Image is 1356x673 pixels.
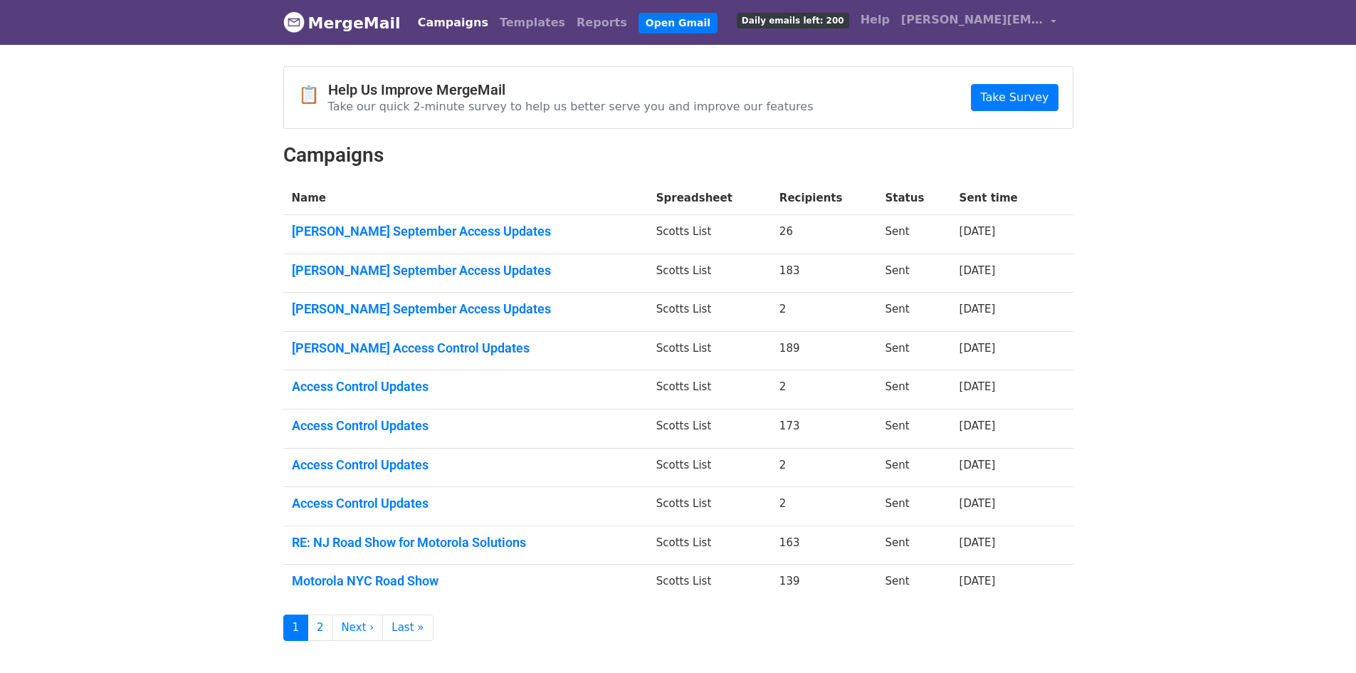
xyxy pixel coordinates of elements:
a: [DATE] [960,419,996,432]
td: Sent [876,526,950,565]
a: Access Control Updates [292,457,639,473]
td: 183 [771,254,877,293]
td: Scotts List [648,565,771,603]
th: Name [283,182,648,215]
td: Scotts List [648,409,771,449]
a: Help [855,6,895,34]
td: Sent [876,487,950,526]
a: Motorola NYC Road Show [292,573,639,589]
a: [PERSON_NAME] September Access Updates [292,263,639,278]
td: Scotts List [648,254,771,293]
td: Scotts List [648,526,771,565]
a: Next › [332,615,384,641]
span: Daily emails left: 200 [737,13,849,28]
a: [PERSON_NAME] September Access Updates [292,301,639,317]
td: Scotts List [648,370,771,409]
a: [PERSON_NAME] September Access Updates [292,224,639,239]
a: [PERSON_NAME][EMAIL_ADDRESS][PERSON_NAME][DOMAIN_NAME] [895,6,1062,39]
a: MergeMail [283,8,401,38]
p: Take our quick 2-minute survey to help us better serve you and improve our features [328,99,814,114]
td: 2 [771,370,877,409]
td: Sent [876,293,950,332]
span: 📋 [298,85,328,105]
h4: Help Us Improve MergeMail [328,81,814,98]
a: RE: NJ Road Show for Motorola Solutions [292,535,639,551]
td: Scotts List [648,448,771,487]
a: Take Survey [971,84,1058,111]
td: 2 [771,487,877,526]
td: 189 [771,331,877,370]
a: Campaigns [412,9,494,37]
td: Scotts List [648,215,771,254]
a: 2 [308,615,333,641]
a: [DATE] [960,497,996,510]
td: 2 [771,448,877,487]
th: Spreadsheet [648,182,771,215]
img: MergeMail logo [283,11,305,33]
td: Sent [876,331,950,370]
td: 163 [771,526,877,565]
a: Daily emails left: 200 [731,6,855,34]
td: Sent [876,215,950,254]
td: Sent [876,565,950,603]
td: Scotts List [648,331,771,370]
a: 1 [283,615,309,641]
td: 139 [771,565,877,603]
a: [DATE] [960,380,996,393]
a: [DATE] [960,459,996,471]
a: Access Control Updates [292,379,639,395]
td: 26 [771,215,877,254]
td: Scotts List [648,487,771,526]
h2: Campaigns [283,143,1073,167]
a: Templates [494,9,571,37]
td: 2 [771,293,877,332]
th: Recipients [771,182,877,215]
a: [DATE] [960,575,996,588]
a: [DATE] [960,225,996,238]
th: Sent time [951,182,1051,215]
a: [DATE] [960,536,996,549]
td: Scotts List [648,293,771,332]
a: Reports [571,9,633,37]
td: Sent [876,448,950,487]
a: [DATE] [960,303,996,315]
td: Sent [876,370,950,409]
th: Status [876,182,950,215]
a: [DATE] [960,342,996,355]
a: Last » [382,615,433,641]
a: [PERSON_NAME] Access Control Updates [292,340,639,356]
span: [PERSON_NAME][EMAIL_ADDRESS][PERSON_NAME][DOMAIN_NAME] [901,11,1044,28]
a: [DATE] [960,264,996,277]
a: Access Control Updates [292,496,639,511]
a: Open Gmail [638,13,718,33]
a: Access Control Updates [292,418,639,434]
td: 173 [771,409,877,449]
td: Sent [876,254,950,293]
td: Sent [876,409,950,449]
